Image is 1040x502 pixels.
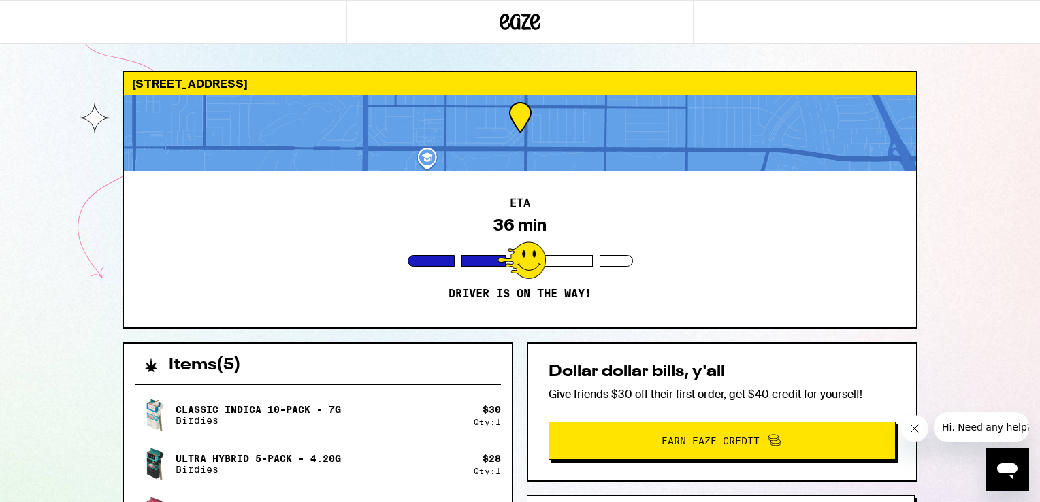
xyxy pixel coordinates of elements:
button: Earn Eaze Credit [549,422,896,460]
div: $ 28 [483,453,501,464]
h2: Items ( 5 ) [169,357,241,373]
p: Ultra Hybrid 5-Pack - 4.20g [176,453,341,464]
iframe: Close message [901,415,928,442]
img: Classic Indica 10-Pack - 7g [135,396,173,434]
h2: Dollar dollar bills, y'all [549,364,896,380]
p: Birdies [176,415,341,426]
iframe: Button to launch messaging window [986,448,1029,491]
span: Earn Eaze Credit [662,436,760,446]
p: Birdies [176,464,341,475]
p: Classic Indica 10-Pack - 7g [176,404,341,415]
div: 36 min [493,216,547,235]
div: Qty: 1 [474,467,501,475]
div: [STREET_ADDRESS] [124,72,916,95]
div: $ 30 [483,404,501,415]
p: Driver is on the way! [449,287,591,301]
img: Ultra Hybrid 5-Pack - 4.20g [135,445,173,483]
iframe: Message from company [934,412,1029,442]
p: Give friends $30 off their first order, get $40 credit for yourself! [549,387,896,401]
h2: ETA [510,198,530,209]
div: Qty: 1 [474,418,501,426]
span: Hi. Need any help? [8,10,98,20]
